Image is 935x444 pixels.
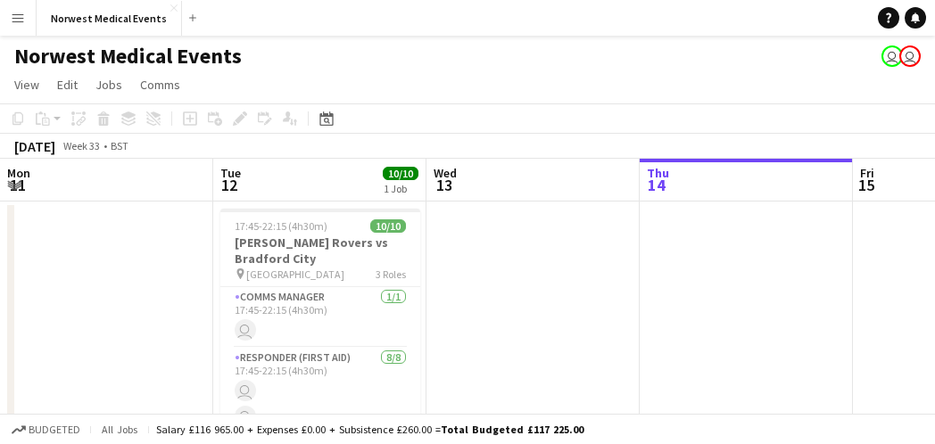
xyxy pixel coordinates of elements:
span: 17:45-22:15 (4h30m) [235,219,327,233]
div: 1 Job [384,182,418,195]
app-card-role: Comms Manager1/117:45-22:15 (4h30m) [220,287,420,348]
span: Edit [57,77,78,93]
h1: Norwest Medical Events [14,43,242,70]
app-user-avatar: Rory Murphy [881,45,903,67]
span: 10/10 [383,167,418,180]
span: 3 Roles [376,267,406,281]
span: 10/10 [370,219,406,233]
a: Jobs [88,73,129,96]
h3: [PERSON_NAME] Rovers vs Bradford City [220,234,420,267]
span: Tue [220,165,241,181]
app-user-avatar: Rory Murphy [899,45,921,67]
span: Jobs [95,77,122,93]
button: Budgeted [9,420,83,440]
a: Edit [50,73,85,96]
div: Salary £116 965.00 + Expenses £0.00 + Subsistence £260.00 = [156,423,583,436]
span: 12 [218,175,241,195]
span: 13 [431,175,457,195]
a: View [7,73,46,96]
span: View [14,77,39,93]
a: Comms [133,73,187,96]
div: BST [111,139,128,152]
span: Total Budgeted £117 225.00 [441,423,583,436]
span: Thu [647,165,669,181]
span: Fri [860,165,874,181]
span: Comms [140,77,180,93]
span: All jobs [98,423,141,436]
span: 14 [644,175,669,195]
span: [GEOGRAPHIC_DATA] [246,267,344,281]
span: Wed [434,165,457,181]
div: [DATE] [14,137,55,155]
span: 15 [857,175,874,195]
span: Week 33 [59,139,103,152]
span: Mon [7,165,30,181]
span: Budgeted [29,423,80,436]
span: 11 [4,175,30,195]
button: Norwest Medical Events [37,1,182,36]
